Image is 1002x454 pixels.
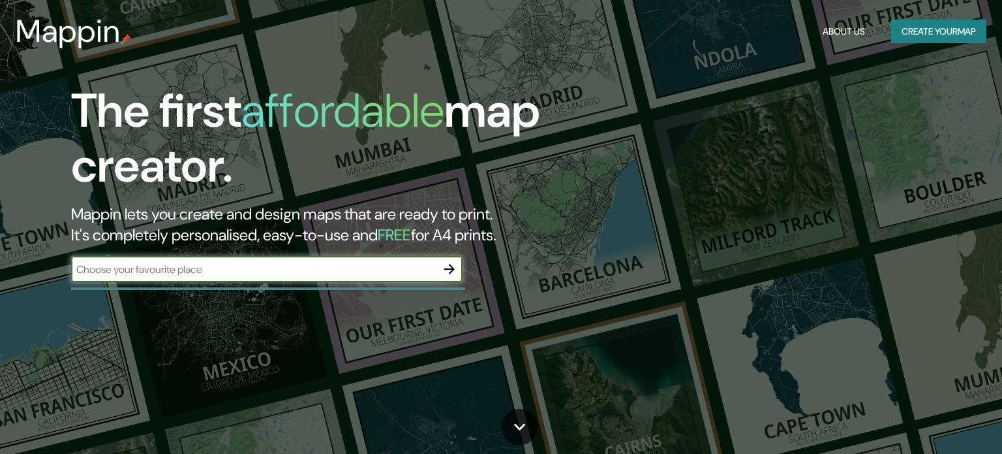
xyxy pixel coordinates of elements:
h1: affordable [241,80,444,141]
img: mappin-pin [121,34,131,44]
button: About Us [817,20,870,44]
input: Choose your favourite place [71,262,436,277]
h2: Mappin lets you create and design maps that are ready to print. It's completely personalised, eas... [71,204,572,246]
h1: The first map creator. [71,84,572,204]
h3: Mappin [16,13,121,50]
h5: FREE [378,225,411,245]
button: Create yourmap [891,20,986,44]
